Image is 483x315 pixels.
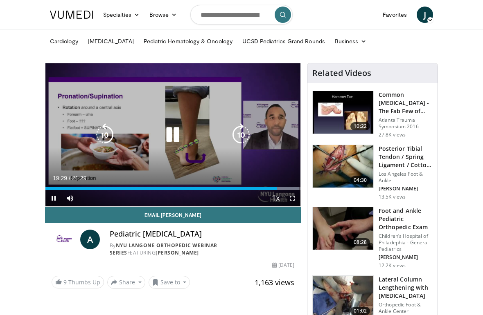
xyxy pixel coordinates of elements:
[80,230,100,249] a: A
[107,276,145,289] button: Share
[379,117,433,130] p: Atlanta Trauma Symposium 2016
[52,230,77,249] img: NYU Langone Orthopedic Webinar Series
[379,194,406,200] p: 13.5K views
[63,278,67,286] span: 9
[379,254,433,261] p: [PERSON_NAME]
[45,190,62,206] button: Pause
[313,91,373,134] img: 4559c471-f09d-4bda-8b3b-c296350a5489.150x105_q85_crop-smart_upscale.jpg
[312,207,433,269] a: 08:28 Foot and Ankle Pediatric Orthopedic Exam Children’s Hospital of Philadephia - General Pedia...
[268,190,284,206] button: Playback Rate
[379,262,406,269] p: 12.2K views
[379,132,406,138] p: 27.8K views
[378,7,412,23] a: Favorites
[69,175,70,181] span: /
[45,33,83,49] a: Cardiology
[379,233,433,252] p: Children’s Hospital of Philadephia - General Pediatrics
[272,261,294,269] div: [DATE]
[98,7,144,23] a: Specialties
[190,5,293,25] input: Search topics, interventions
[149,276,190,289] button: Save to
[379,91,433,115] h3: Common [MEDICAL_DATA] - The Fab Few of Foot and Ankle
[379,145,433,169] h3: Posterior Tibial Tendon / Spring Ligament / Cotton [MEDICAL_DATA] PTTD Fl…
[50,11,93,19] img: VuMedi Logo
[156,249,199,256] a: [PERSON_NAME]
[350,238,370,246] span: 08:28
[255,277,294,287] span: 1,163 views
[110,242,294,257] div: By FEATURING
[237,33,330,49] a: UCSD Pediatrics Grand Rounds
[312,91,433,138] a: 10:22 Common [MEDICAL_DATA] - The Fab Few of Foot and Ankle Atlanta Trauma Symposium 2016 27.8K v...
[45,207,301,223] a: Email [PERSON_NAME]
[379,275,433,300] h3: Lateral Column Lengthening with [MEDICAL_DATA]
[312,68,371,78] h4: Related Videos
[45,63,300,206] video-js: Video Player
[350,176,370,184] span: 04:30
[45,187,300,190] div: Progress Bar
[313,145,373,188] img: 31d347b7-8cdb-4553-8407-4692467e4576.150x105_q85_crop-smart_upscale.jpg
[139,33,237,49] a: Pediatric Hematology & Oncology
[330,33,372,49] a: Business
[83,33,139,49] a: [MEDICAL_DATA]
[379,207,433,231] h3: Foot and Ankle Pediatric Orthopedic Exam
[52,276,104,288] a: 9 Thumbs Up
[62,190,78,206] button: Mute
[284,190,300,206] button: Fullscreen
[72,175,86,181] span: 21:29
[417,7,433,23] a: J
[379,302,433,315] p: Orthopedic Foot & Ankle Center
[313,207,373,250] img: a1f7088d-36b4-440d-94a7-5073d8375fe0.150x105_q85_crop-smart_upscale.jpg
[350,122,370,130] span: 10:22
[379,185,433,192] p: [PERSON_NAME]
[110,230,294,239] h4: Pediatric [MEDICAL_DATA]
[110,242,217,256] a: NYU Langone Orthopedic Webinar Series
[379,171,433,184] p: Los Angeles Foot & Ankle
[312,145,433,200] a: 04:30 Posterior Tibial Tendon / Spring Ligament / Cotton [MEDICAL_DATA] PTTD Fl… Los Angeles Foot...
[144,7,182,23] a: Browse
[53,175,67,181] span: 19:29
[350,307,370,315] span: 01:02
